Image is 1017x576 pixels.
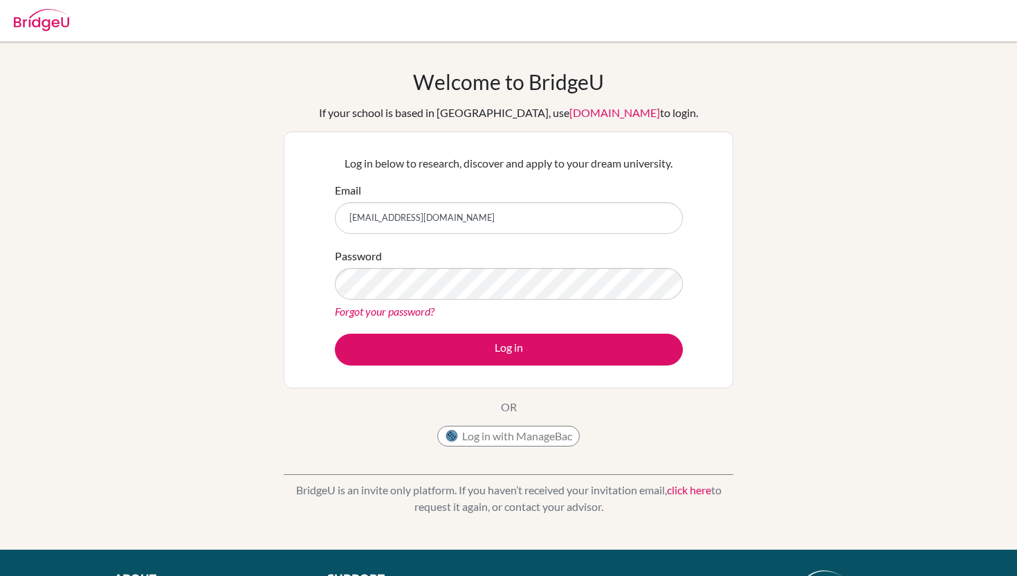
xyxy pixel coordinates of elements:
p: BridgeU is an invite only platform. If you haven’t received your invitation email, to request it ... [284,482,733,515]
div: If your school is based in [GEOGRAPHIC_DATA], use to login. [319,105,698,121]
a: click here [667,483,711,496]
h1: Welcome to BridgeU [413,69,604,94]
label: Password [335,248,382,264]
p: OR [501,399,517,415]
button: Log in [335,334,683,366]
img: Bridge-U [14,9,69,31]
a: [DOMAIN_NAME] [569,106,660,119]
p: Log in below to research, discover and apply to your dream university. [335,155,683,172]
a: Forgot your password? [335,305,434,318]
label: Email [335,182,361,199]
button: Log in with ManageBac [437,426,580,447]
